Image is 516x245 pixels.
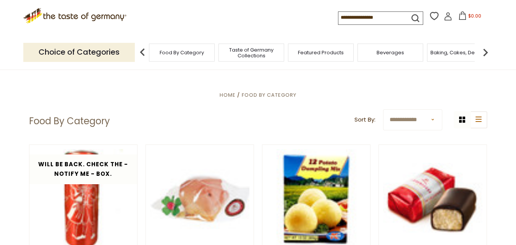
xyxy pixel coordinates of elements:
[160,50,204,55] a: Food By Category
[354,115,375,125] label: Sort By:
[220,91,236,99] a: Home
[468,13,481,19] span: $0.00
[377,50,404,55] a: Beverages
[23,43,135,62] p: Choice of Categories
[478,45,493,60] img: next arrow
[135,45,150,60] img: previous arrow
[221,47,282,58] a: Taste of Germany Collections
[298,50,344,55] a: Featured Products
[430,50,490,55] a: Baking, Cakes, Desserts
[242,91,296,99] a: Food By Category
[29,115,110,127] h1: Food By Category
[379,159,487,239] img: Niederegger "Classics Petit" Dark Chocolate Covered Marzipan Loaf, 15g
[454,11,486,23] button: $0.00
